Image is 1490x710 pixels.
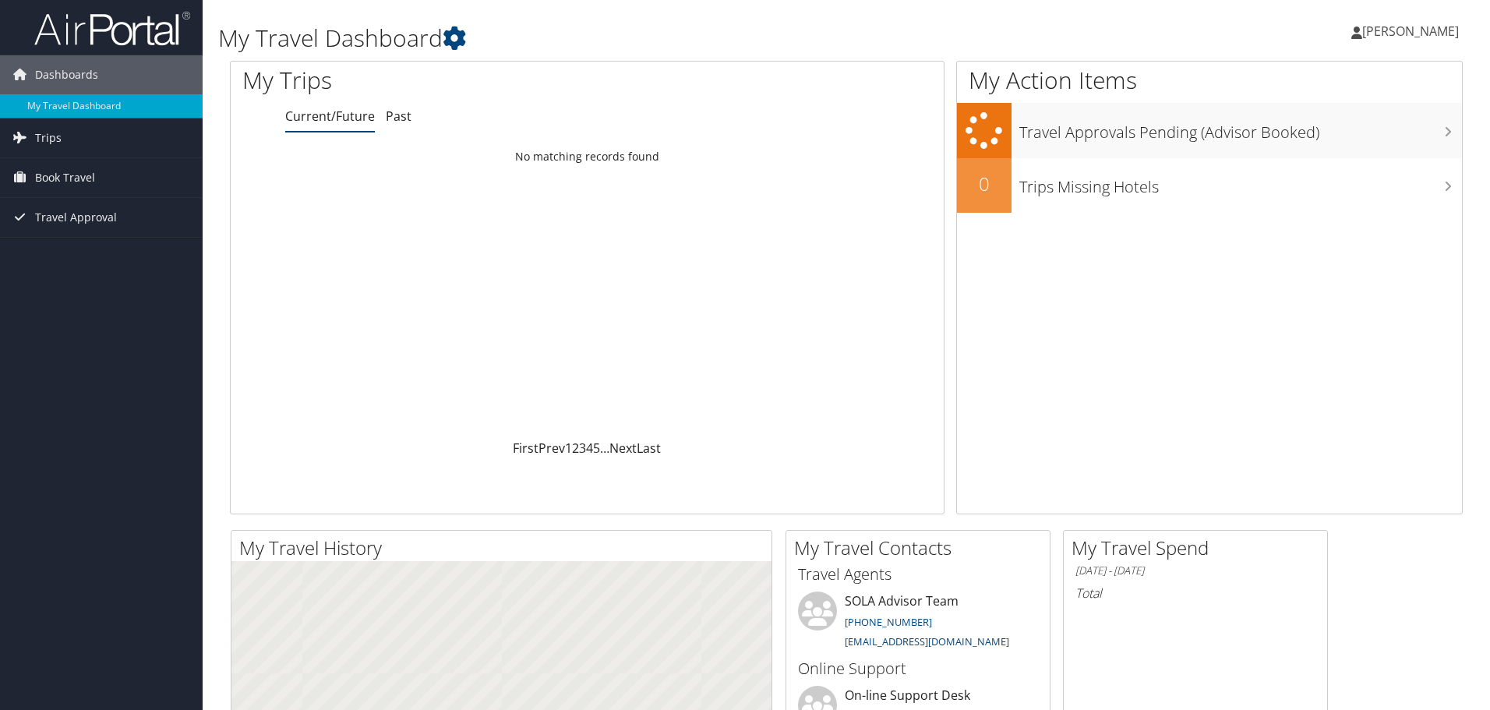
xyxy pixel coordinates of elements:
a: Next [609,440,637,457]
h2: My Travel History [239,535,771,561]
a: Current/Future [285,108,375,125]
h6: [DATE] - [DATE] [1075,563,1315,578]
a: 0Trips Missing Hotels [957,158,1462,213]
img: airportal-logo.png [34,10,190,47]
h3: Travel Approvals Pending (Advisor Booked) [1019,114,1462,143]
h2: My Travel Spend [1072,535,1327,561]
span: Book Travel [35,158,95,197]
a: 3 [579,440,586,457]
a: Travel Approvals Pending (Advisor Booked) [957,103,1462,158]
td: No matching records found [231,143,944,171]
a: [PHONE_NUMBER] [845,615,932,629]
h3: Trips Missing Hotels [1019,168,1462,198]
a: 5 [593,440,600,457]
span: Trips [35,118,62,157]
h1: My Action Items [957,64,1462,97]
a: 1 [565,440,572,457]
a: 4 [586,440,593,457]
h1: My Trips [242,64,635,97]
a: [PERSON_NAME] [1351,8,1474,55]
h3: Travel Agents [798,563,1038,585]
li: SOLA Advisor Team [790,592,1046,655]
a: Last [637,440,661,457]
span: [PERSON_NAME] [1362,23,1459,40]
h1: My Travel Dashboard [218,22,1056,55]
span: … [600,440,609,457]
a: [EMAIL_ADDRESS][DOMAIN_NAME] [845,634,1009,648]
a: Prev [538,440,565,457]
h2: My Travel Contacts [794,535,1050,561]
span: Travel Approval [35,198,117,237]
a: First [513,440,538,457]
span: Dashboards [35,55,98,94]
a: Past [386,108,411,125]
h2: 0 [957,171,1012,197]
h6: Total [1075,585,1315,602]
h3: Online Support [798,658,1038,680]
a: 2 [572,440,579,457]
